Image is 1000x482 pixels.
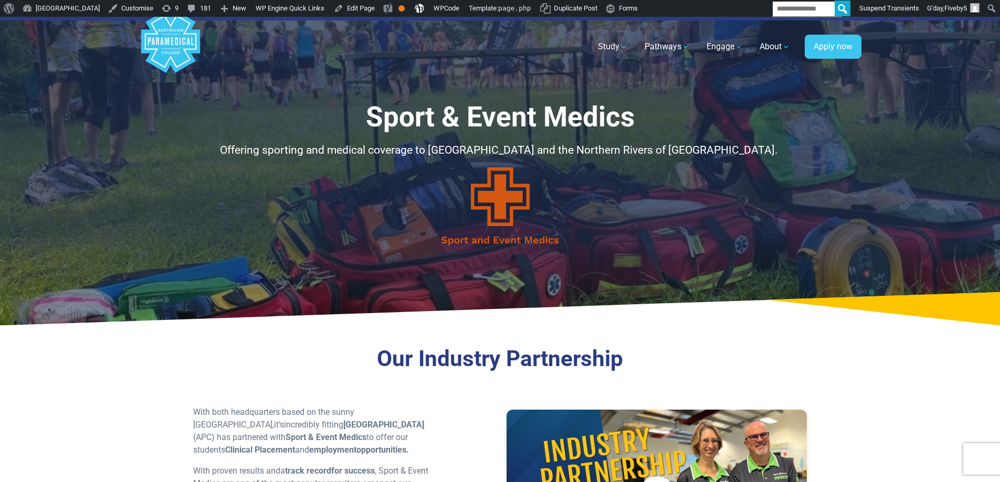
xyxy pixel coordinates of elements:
a: Apply now [805,35,861,59]
strong: track record [285,466,331,476]
strong: Sport & Event Medics [286,432,366,442]
img: Sport and Event Medics Logo. [441,167,559,245]
span: a [280,466,331,476]
span: With both headquarters based on the sunny [GEOGRAPHIC_DATA], [193,407,354,430]
span: Clinical Placement [225,445,295,455]
span: employment [309,445,356,455]
a: Australian Paramedical College [139,20,202,73]
span: opportunities [356,445,406,455]
a: About [753,32,796,61]
h3: Our Industry Partnership [193,346,807,372]
span: and [295,445,309,455]
span: Offering sporting and medical coverage to [GEOGRAPHIC_DATA] and the Northern Rivers of [GEOGRAPHI... [220,144,778,156]
span: With proven results and [193,466,280,476]
span: it’s [274,420,284,430]
strong: for success [331,466,375,476]
a: Engage [700,32,749,61]
a: Study [592,32,634,61]
strong: [GEOGRAPHIC_DATA] [343,420,424,430]
h1: Sport & Event Medics [193,101,807,134]
span: incredibly fitting (APC) has partnered with to offer our students [193,420,424,455]
span: . [406,445,409,455]
a: Pathways [638,32,696,61]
